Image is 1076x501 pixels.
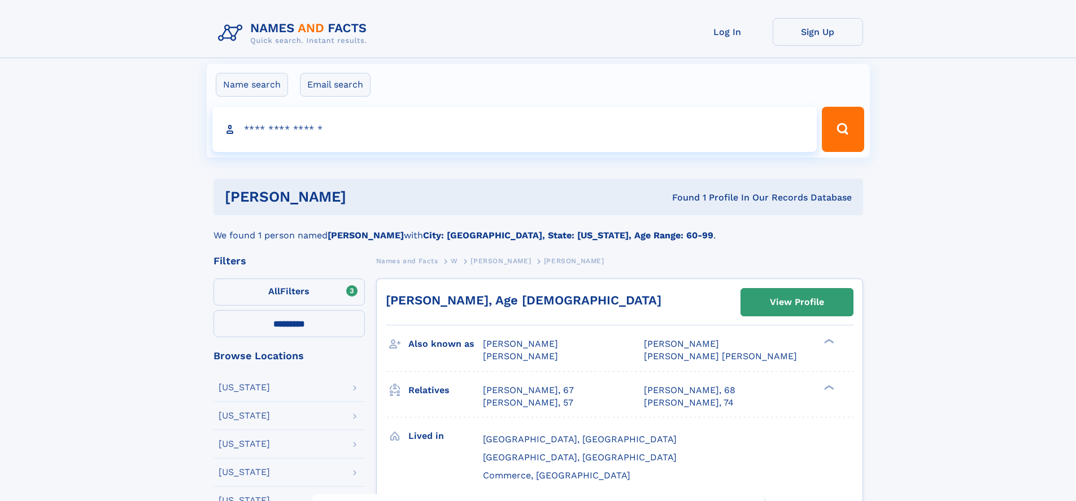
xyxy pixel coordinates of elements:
[451,254,458,268] a: W
[225,190,509,204] h1: [PERSON_NAME]
[821,338,835,345] div: ❯
[216,73,288,97] label: Name search
[214,256,365,266] div: Filters
[214,278,365,306] label: Filters
[544,257,604,265] span: [PERSON_NAME]
[773,18,863,46] a: Sign Up
[451,257,458,265] span: W
[509,191,852,204] div: Found 1 Profile In Our Records Database
[483,351,558,361] span: [PERSON_NAME]
[644,338,719,349] span: [PERSON_NAME]
[408,381,483,400] h3: Relatives
[408,334,483,354] h3: Also known as
[770,289,824,315] div: View Profile
[214,351,365,361] div: Browse Locations
[219,439,270,448] div: [US_STATE]
[682,18,773,46] a: Log In
[821,384,835,391] div: ❯
[212,107,817,152] input: search input
[483,434,677,445] span: [GEOGRAPHIC_DATA], [GEOGRAPHIC_DATA]
[219,411,270,420] div: [US_STATE]
[483,384,574,397] a: [PERSON_NAME], 67
[423,230,713,241] b: City: [GEOGRAPHIC_DATA], State: [US_STATE], Age Range: 60-99
[483,452,677,463] span: [GEOGRAPHIC_DATA], [GEOGRAPHIC_DATA]
[483,397,573,409] a: [PERSON_NAME], 57
[471,257,531,265] span: [PERSON_NAME]
[386,293,661,307] a: [PERSON_NAME], Age [DEMOGRAPHIC_DATA]
[471,254,531,268] a: [PERSON_NAME]
[408,426,483,446] h3: Lived in
[219,468,270,477] div: [US_STATE]
[300,73,371,97] label: Email search
[328,230,404,241] b: [PERSON_NAME]
[376,254,438,268] a: Names and Facts
[268,286,280,297] span: All
[483,470,630,481] span: Commerce, [GEOGRAPHIC_DATA]
[644,397,734,409] a: [PERSON_NAME], 74
[483,338,558,349] span: [PERSON_NAME]
[644,384,735,397] a: [PERSON_NAME], 68
[822,107,864,152] button: Search Button
[741,289,853,316] a: View Profile
[214,215,863,242] div: We found 1 person named with .
[214,18,376,49] img: Logo Names and Facts
[644,351,797,361] span: [PERSON_NAME] [PERSON_NAME]
[219,383,270,392] div: [US_STATE]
